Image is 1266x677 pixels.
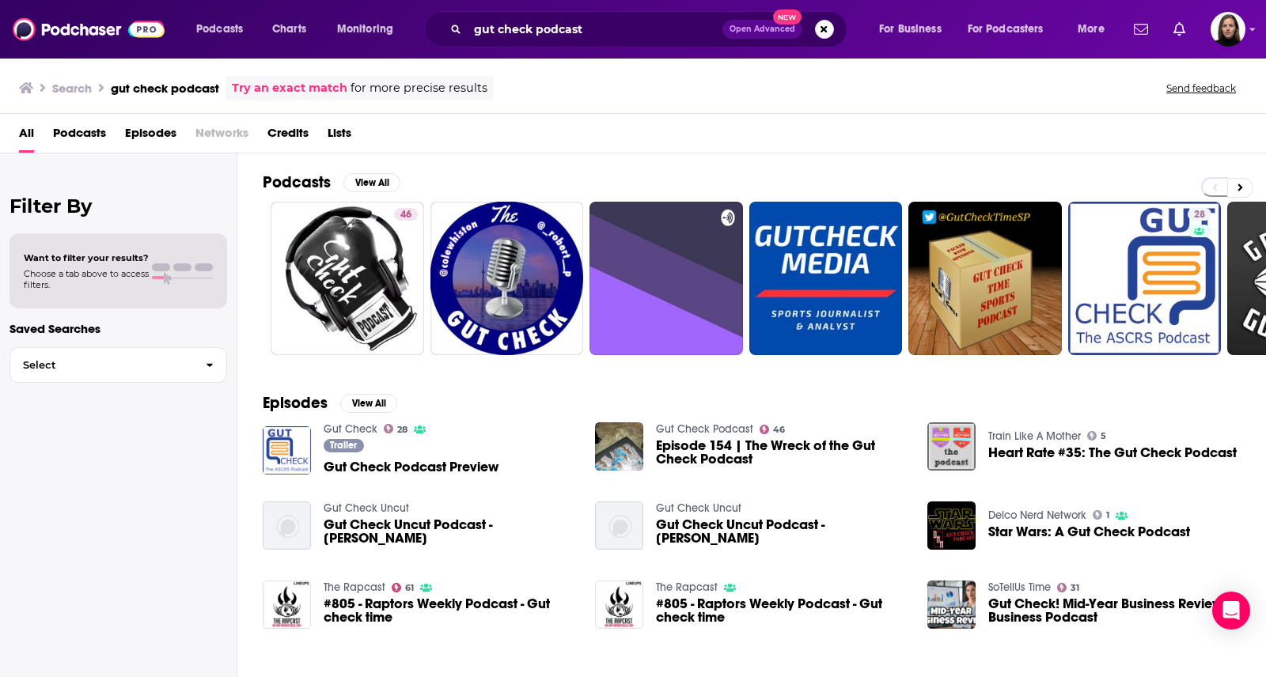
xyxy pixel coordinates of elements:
[392,583,415,592] a: 61
[468,17,722,42] input: Search podcasts, credits, & more...
[24,268,149,290] span: Choose a tab above to access filters.
[1106,512,1109,519] span: 1
[9,195,227,217] h2: Filter By
[9,347,227,383] button: Select
[1194,207,1205,223] span: 28
[324,518,576,545] a: Gut Check Uncut Podcast - Jason Sisneros
[773,9,802,25] span: New
[1101,433,1106,440] span: 5
[263,393,397,413] a: EpisodesView All
[722,20,802,39] button: Open AdvancedNew
[656,597,908,624] a: #805 - Raptors Weekly Podcast - Gut check time
[1167,16,1192,43] a: Show notifications dropdown
[111,81,219,96] h3: gut check podcast
[988,597,1241,624] a: Gut Check! Mid-Year Business Review | Business Podcast
[262,17,316,42] a: Charts
[1162,81,1241,95] button: Send feedback
[263,581,311,629] img: #805 - Raptors Weekly Podcast - Gut check time
[10,360,193,370] span: Select
[879,18,942,40] span: For Business
[927,422,976,471] img: Heart Rate #35: The Gut Check Podcast
[263,426,311,475] img: Gut Check Podcast Preview
[263,172,400,192] a: PodcastsView All
[927,581,976,629] img: Gut Check! Mid-Year Business Review | Business Podcast
[405,584,414,592] span: 61
[326,17,414,42] button: open menu
[595,422,643,471] img: Episode 154 | The Wreck of the Gut Check Podcast
[1057,583,1080,592] a: 31
[351,79,487,97] span: for more precise results
[988,525,1190,539] a: Star Wars: A Gut Check Podcast
[185,17,263,42] button: open menu
[328,120,351,153] a: Lists
[19,120,34,153] a: All
[439,11,862,47] div: Search podcasts, credits, & more...
[9,321,227,336] p: Saved Searches
[53,120,106,153] a: Podcasts
[24,252,149,263] span: Want to filter your results?
[1068,202,1222,355] a: 28
[1128,16,1154,43] a: Show notifications dropdown
[1071,584,1079,592] span: 31
[384,424,408,433] a: 28
[263,501,311,550] img: Gut Check Uncut Podcast - Jason Sisneros
[400,207,411,223] span: 46
[232,79,347,97] a: Try an exact match
[773,426,785,433] span: 46
[968,18,1044,40] span: For Podcasters
[1212,592,1250,630] div: Open Intercom Messenger
[324,460,498,474] span: Gut Check Podcast Preview
[595,501,643,550] img: Gut Check Uncut Podcast - Jason Sisneros
[397,426,407,433] span: 28
[267,120,309,153] a: Credits
[324,518,576,545] span: Gut Check Uncut Podcast - [PERSON_NAME]
[1211,12,1245,47] span: Logged in as BevCat3
[656,501,741,515] a: Gut Check Uncut
[324,581,385,594] a: The Rapcast
[656,439,908,466] span: Episode 154 | The Wreck of the Gut Check Podcast
[927,501,976,550] a: Star Wars: A Gut Check Podcast
[330,441,357,450] span: Trailer
[1078,18,1105,40] span: More
[1211,12,1245,47] img: User Profile
[988,509,1086,522] a: Delco Nerd Network
[988,581,1051,594] a: SoTellUs Time
[343,173,400,192] button: View All
[196,18,243,40] span: Podcasts
[868,17,961,42] button: open menu
[656,518,908,545] span: Gut Check Uncut Podcast - [PERSON_NAME]
[13,14,165,44] img: Podchaser - Follow, Share and Rate Podcasts
[271,202,424,355] a: 46
[1188,208,1211,221] a: 28
[324,422,377,436] a: Gut Check
[125,120,176,153] a: Episodes
[324,597,576,624] a: #805 - Raptors Weekly Podcast - Gut check time
[394,208,418,221] a: 46
[1087,431,1107,441] a: 5
[988,446,1237,460] a: Heart Rate #35: The Gut Check Podcast
[1067,17,1124,42] button: open menu
[988,429,1081,443] a: Train Like A Mother
[263,172,331,192] h2: Podcasts
[1093,510,1110,520] a: 1
[760,425,786,434] a: 46
[656,518,908,545] a: Gut Check Uncut Podcast - Jason Sisneros
[337,18,393,40] span: Monitoring
[595,581,643,629] a: #805 - Raptors Weekly Podcast - Gut check time
[957,17,1067,42] button: open menu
